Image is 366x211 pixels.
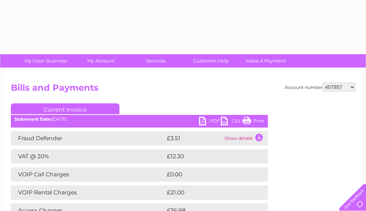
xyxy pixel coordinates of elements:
[126,54,186,68] a: Services
[165,149,253,164] td: £12.30
[11,167,165,182] td: VOIP Call Charges
[16,54,76,68] a: My Clear Business
[223,131,268,146] td: Show details
[11,83,356,96] h2: Bills and Payments
[165,185,253,200] td: £21.00
[71,54,131,68] a: My Account
[11,103,119,114] a: Current Invoice
[11,117,268,122] div: [DATE]
[236,54,296,68] a: Make A Payment
[11,185,165,200] td: VOIP Rental Charges
[221,117,243,127] a: CSV
[11,149,165,164] td: VAT @ 20%
[165,131,223,146] td: £3.51
[199,117,221,127] a: PDF
[165,167,251,182] td: £0.00
[243,117,264,127] a: Print
[181,54,241,68] a: Customer Help
[11,131,165,146] td: Fraud Defender
[285,83,356,91] div: Account number
[14,116,52,122] b: Statement Date:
